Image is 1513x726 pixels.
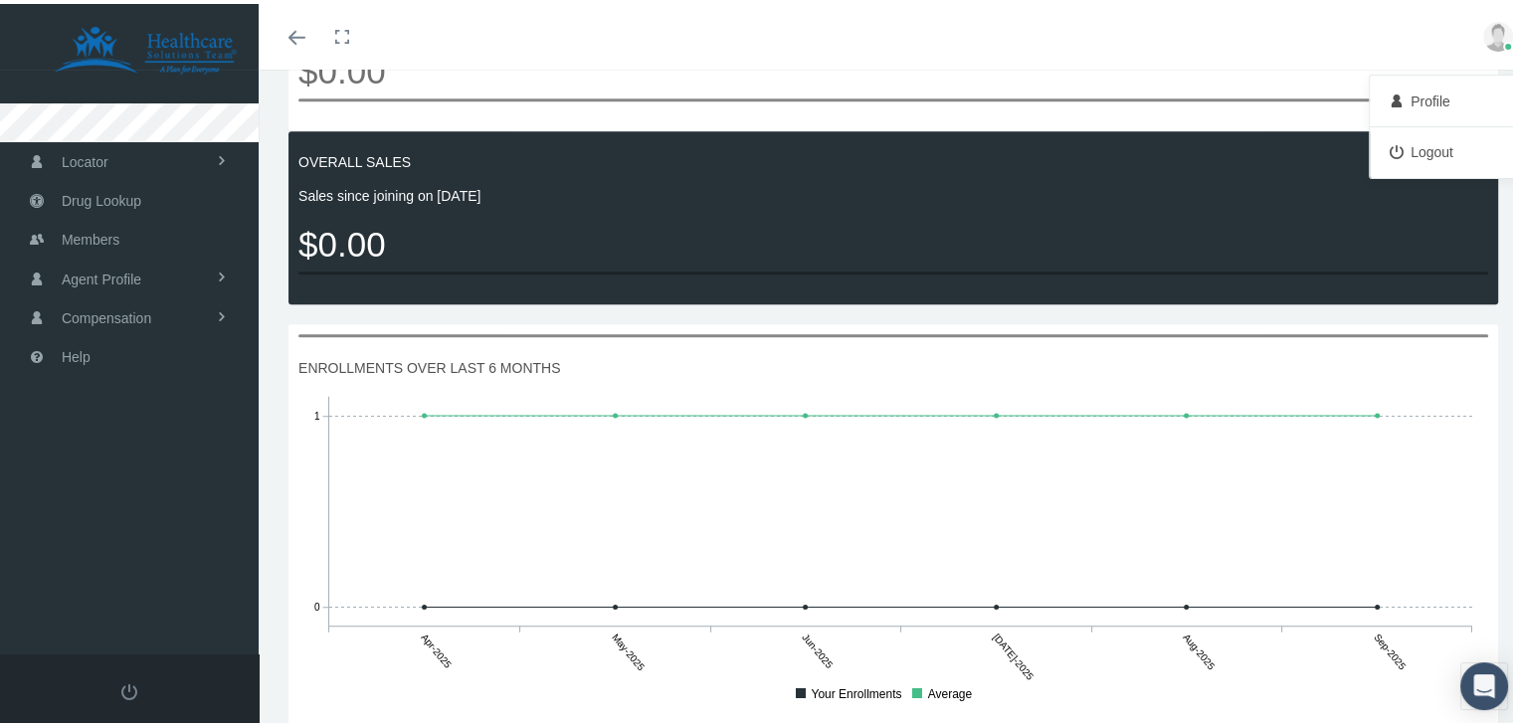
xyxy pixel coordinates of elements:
[62,334,91,372] span: Help
[298,353,1488,375] span: ENROLLMENTS OVER LAST 6 MONTHS
[1483,18,1513,48] img: user-placeholder.jpg
[62,217,119,255] span: Members
[62,139,108,177] span: Locator
[314,406,320,417] tspan: 1
[1460,658,1508,706] div: Open Intercom Messenger
[419,628,454,666] tspan: Apr-2025
[800,628,836,666] tspan: Jun-2025
[298,181,1488,203] span: Sales since joining on [DATE]
[298,147,1488,169] span: OVERALL SALES
[991,628,1036,678] tspan: [DATE]-2025
[1181,628,1218,668] tspan: Aug-2025
[62,257,141,294] span: Agent Profile
[610,628,647,668] tspan: May-2025
[62,295,151,333] span: Compensation
[298,40,1488,94] span: $0.00
[298,213,1488,268] span: $0.00
[314,597,320,608] tspan: 0
[26,22,265,72] img: HEALTHCARE SOLUTIONS TEAM, LLC
[62,178,141,216] span: Drug Lookup
[1372,628,1409,668] tspan: Sep-2025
